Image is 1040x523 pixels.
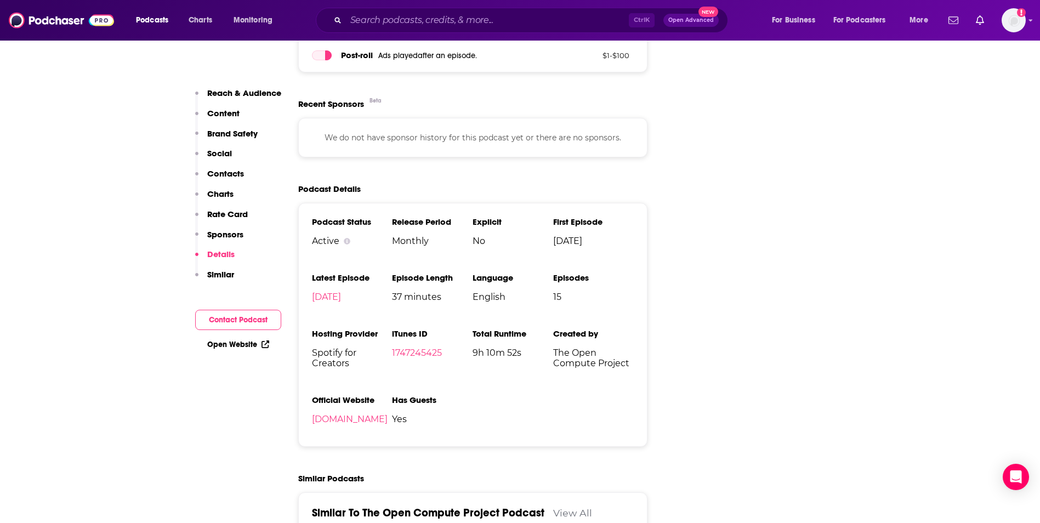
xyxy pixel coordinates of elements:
p: Content [207,108,240,118]
span: Monitoring [234,13,272,28]
button: Contacts [195,168,244,189]
span: Post -roll [341,50,373,60]
span: Charts [189,13,212,28]
button: Brand Safety [195,128,258,149]
h3: First Episode [553,217,634,227]
span: English [473,292,553,302]
span: Ads played after an episode . [378,51,477,60]
h3: Has Guests [392,395,473,405]
p: Charts [207,189,234,199]
button: open menu [226,12,287,29]
span: [DATE] [553,236,634,246]
a: 1747245425 [392,348,442,358]
p: We do not have sponsor history for this podcast yet or there are no sponsors. [312,132,634,144]
p: Contacts [207,168,244,179]
button: Open AdvancedNew [663,14,719,27]
span: New [698,7,718,17]
p: Social [207,148,232,158]
h3: Latest Episode [312,272,393,283]
h3: Release Period [392,217,473,227]
h3: Created by [553,328,634,339]
button: Social [195,148,232,168]
h2: Podcast Details [298,184,361,194]
h3: Explicit [473,217,553,227]
a: Charts [181,12,219,29]
div: Search podcasts, credits, & more... [326,8,738,33]
a: Show notifications dropdown [971,11,988,30]
h3: Total Runtime [473,328,553,339]
p: $ 1 - $ 100 [558,51,629,60]
span: For Podcasters [833,13,886,28]
button: Reach & Audience [195,88,281,108]
button: open menu [764,12,829,29]
p: Reach & Audience [207,88,281,98]
button: Details [195,249,235,269]
button: Charts [195,189,234,209]
a: Open Website [207,340,269,349]
p: Details [207,249,235,259]
h3: Official Website [312,395,393,405]
h3: Episode Length [392,272,473,283]
span: Recent Sponsors [298,99,364,109]
h3: Language [473,272,553,283]
p: Rate Card [207,209,248,219]
span: For Business [772,13,815,28]
button: Rate Card [195,209,248,229]
button: open menu [902,12,942,29]
span: Spotify for Creators [312,348,393,368]
p: Brand Safety [207,128,258,139]
span: 9h 10m 52s [473,348,553,358]
span: 37 minutes [392,292,473,302]
h3: Hosting Provider [312,328,393,339]
button: Show profile menu [1002,8,1026,32]
h3: Podcast Status [312,217,393,227]
span: Logged in as gracewagner [1002,8,1026,32]
a: Show notifications dropdown [944,11,963,30]
a: View All [553,507,592,519]
div: Active [312,236,393,246]
button: open menu [128,12,183,29]
a: Similar To The Open Compute Project Podcast [312,506,544,520]
p: Sponsors [207,229,243,240]
span: 15 [553,292,634,302]
button: Sponsors [195,229,243,249]
span: Monthly [392,236,473,246]
a: [DATE] [312,292,341,302]
span: Podcasts [136,13,168,28]
div: Open Intercom Messenger [1003,464,1029,490]
p: Similar [207,269,234,280]
h3: Episodes [553,272,634,283]
span: No [473,236,553,246]
button: Contact Podcast [195,310,281,330]
img: User Profile [1002,8,1026,32]
button: open menu [826,12,902,29]
a: [DOMAIN_NAME] [312,414,388,424]
svg: Add a profile image [1017,8,1026,17]
div: Beta [370,97,382,104]
span: Yes [392,414,473,424]
img: Podchaser - Follow, Share and Rate Podcasts [9,10,114,31]
h2: Similar Podcasts [298,473,364,484]
input: Search podcasts, credits, & more... [346,12,629,29]
button: Content [195,108,240,128]
span: The Open Compute Project [553,348,634,368]
button: Similar [195,269,234,289]
span: More [910,13,928,28]
span: Open Advanced [668,18,714,23]
span: Ctrl K [629,13,655,27]
h3: iTunes ID [392,328,473,339]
